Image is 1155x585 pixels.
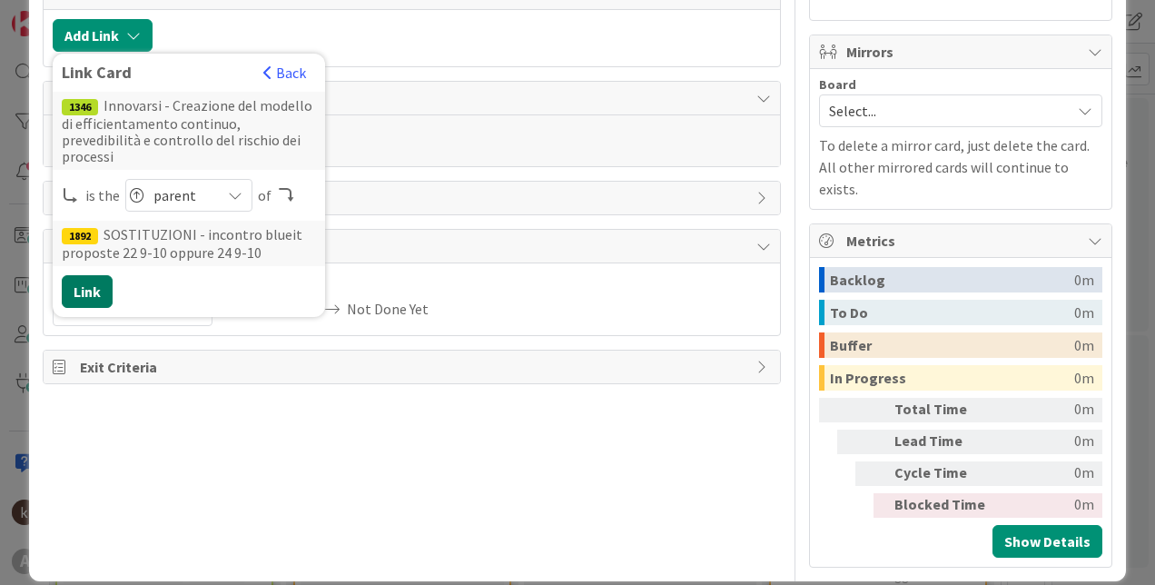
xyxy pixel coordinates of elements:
[894,398,994,422] div: Total Time
[1002,398,1094,422] div: 0m
[62,63,253,83] div: Link Card
[262,63,307,83] button: Back
[153,183,212,208] span: parent
[1074,300,1094,325] div: 0m
[819,78,856,91] span: Board
[62,228,98,244] div: 1892
[830,300,1074,325] div: To Do
[846,41,1079,63] span: Mirrors
[894,430,994,454] div: Lead Time
[830,332,1074,358] div: Buffer
[53,92,325,170] div: Innovarsi - Creazione del modello di efficientamento continuo, prevedibilità e controllo del risc...
[80,187,747,209] span: History
[846,230,1079,252] span: Metrics
[347,293,429,324] span: Not Done Yet
[819,134,1102,200] p: To delete a mirror card, just delete the card. All other mirrored cards will continue to exists.
[830,267,1074,292] div: Backlog
[53,19,153,52] button: Add Link
[62,275,113,308] button: Link
[1074,365,1094,391] div: 0m
[222,273,429,292] span: Actual Dates
[1074,267,1094,292] div: 0m
[53,221,325,266] div: SOSTITUZIONI - incontro blueit proposte 22 9-10 oppure 24 9-10
[1002,461,1094,486] div: 0m
[894,493,994,518] div: Blocked Time
[992,525,1102,558] button: Show Details
[80,356,747,378] span: Exit Criteria
[1002,493,1094,518] div: 0m
[830,365,1074,391] div: In Progress
[829,98,1061,124] span: Select...
[894,461,994,486] div: Cycle Time
[1002,430,1094,454] div: 0m
[62,179,316,212] div: is the of
[80,235,747,257] span: Dates
[80,87,747,109] span: Comments
[1074,332,1094,358] div: 0m
[62,99,98,115] div: 1346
